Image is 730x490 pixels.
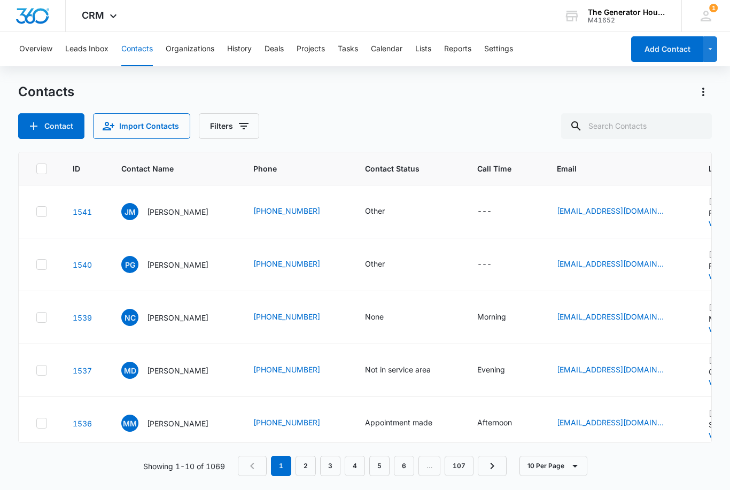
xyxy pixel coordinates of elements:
a: [PHONE_NUMBER] [253,258,320,269]
p: [PERSON_NAME] [147,259,208,270]
div: Phone - +1 (318) 512-0477 - Select to Edit Field [253,417,339,430]
button: Overview [19,32,52,66]
div: None [365,311,384,322]
a: Page 6 [394,456,414,476]
button: Leads Inbox [65,32,108,66]
button: Lists [415,32,431,66]
a: [EMAIL_ADDRESS][DOMAIN_NAME] [557,311,664,322]
div: Phone - +1 (214) 245-9679 - Select to Edit Field [253,364,339,377]
div: Contact Status - None - Select to Edit Field [365,311,403,324]
div: --- [477,205,492,218]
a: [PHONE_NUMBER] [253,311,320,322]
div: Other [365,205,385,216]
p: [PERSON_NAME] [147,312,208,323]
a: [PHONE_NUMBER] [253,417,320,428]
div: Phone - (318) 573-7043 - Select to Edit Field [253,258,339,271]
a: Navigate to contact details page for John Marcus [73,207,92,216]
a: [PHONE_NUMBER] [253,364,320,375]
div: Email - normancomeaux1969@gmail.com - Select to Edit Field [557,311,683,324]
div: Contact Name - Mitchell Moore - Select to Edit Field [121,415,228,432]
span: NC [121,309,138,326]
input: Search Contacts [561,113,712,139]
div: Not in service area [365,364,431,375]
div: Phone - (213) 863-6304 - Select to Edit Field [253,205,339,218]
button: Deals [265,32,284,66]
span: MM [121,415,138,432]
div: Email - moneymitch9999@yahoo.com - Select to Edit Field [557,417,683,430]
span: JM [121,203,138,220]
a: Page 4 [345,456,365,476]
div: account id [588,17,666,24]
button: Reports [444,32,471,66]
div: notifications count [709,4,718,12]
div: --- [477,258,492,271]
button: Filters [199,113,259,139]
span: CRM [82,10,104,21]
div: Call Time - - Select to Edit Field [477,205,511,218]
button: Organizations [166,32,214,66]
button: Tasks [338,32,358,66]
div: Call Time - Evening - Select to Edit Field [477,364,524,377]
div: Call Time - - Select to Edit Field [477,258,511,271]
div: Contact Status - Other - Select to Edit Field [365,258,404,271]
span: Call Time [477,163,531,174]
div: Morning [477,311,506,322]
span: ID [73,163,80,174]
a: Navigate to contact details page for Mildred Dunbar [73,366,92,375]
div: account name [588,8,666,17]
div: Email - milliedunbar@yahoo.com - Select to Edit Field [557,364,683,377]
a: [PHONE_NUMBER] [253,205,320,216]
div: Contact Status - Not in service area - Select to Edit Field [365,364,450,377]
button: 10 Per Page [519,456,587,476]
a: Page 3 [320,456,340,476]
div: Contact Status - Other - Select to Edit Field [365,205,404,218]
div: Contact Name - Norman Comeaux - Select to Edit Field [121,309,228,326]
em: 1 [271,456,291,476]
button: Import Contacts [93,113,190,139]
span: Email [557,163,667,174]
a: Navigate to contact details page for Preston Grant [73,260,92,269]
button: Contacts [121,32,153,66]
a: Navigate to contact details page for Mitchell Moore [73,419,92,428]
div: Contact Name - Preston Grant - Select to Edit Field [121,256,228,273]
div: Email - dewayne58y@gmail.com - Select to Edit Field [557,258,683,271]
button: Add Contact [631,36,703,62]
div: Phone - +1 (337) 692-7515 - Select to Edit Field [253,311,339,324]
a: [EMAIL_ADDRESS][DOMAIN_NAME] [557,258,664,269]
div: Evening [477,364,505,375]
button: Add Contact [18,113,84,139]
span: 1 [709,4,718,12]
p: [PERSON_NAME] [147,418,208,429]
div: Other [365,258,385,269]
button: History [227,32,252,66]
button: Projects [297,32,325,66]
p: [PERSON_NAME] [147,365,208,376]
a: Navigate to contact details page for Norman Comeaux [73,313,92,322]
a: [EMAIL_ADDRESS][DOMAIN_NAME] [557,205,664,216]
nav: Pagination [238,456,507,476]
div: Contact Name - Mildred Dunbar - Select to Edit Field [121,362,228,379]
span: PG [121,256,138,273]
div: Call Time - Afternoon - Select to Edit Field [477,417,531,430]
button: Actions [695,83,712,100]
button: Calendar [371,32,402,66]
div: Contact Name - John Marcus - Select to Edit Field [121,203,228,220]
div: Email - orders@revolutionfoodinc.com - Select to Edit Field [557,205,683,218]
span: MD [121,362,138,379]
div: Appointment made [365,417,432,428]
p: [PERSON_NAME] [147,206,208,217]
h1: Contacts [18,84,74,100]
a: [EMAIL_ADDRESS][DOMAIN_NAME] [557,417,664,428]
a: Page 2 [296,456,316,476]
span: Phone [253,163,324,174]
div: Call Time - Morning - Select to Edit Field [477,311,525,324]
div: Contact Status - Appointment made - Select to Edit Field [365,417,452,430]
a: Page 107 [445,456,473,476]
button: Settings [484,32,513,66]
a: [EMAIL_ADDRESS][DOMAIN_NAME] [557,364,664,375]
a: Next Page [478,456,507,476]
p: Showing 1-10 of 1069 [143,461,225,472]
div: Afternoon [477,417,512,428]
a: Page 5 [369,456,390,476]
span: Contact Name [121,163,212,174]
